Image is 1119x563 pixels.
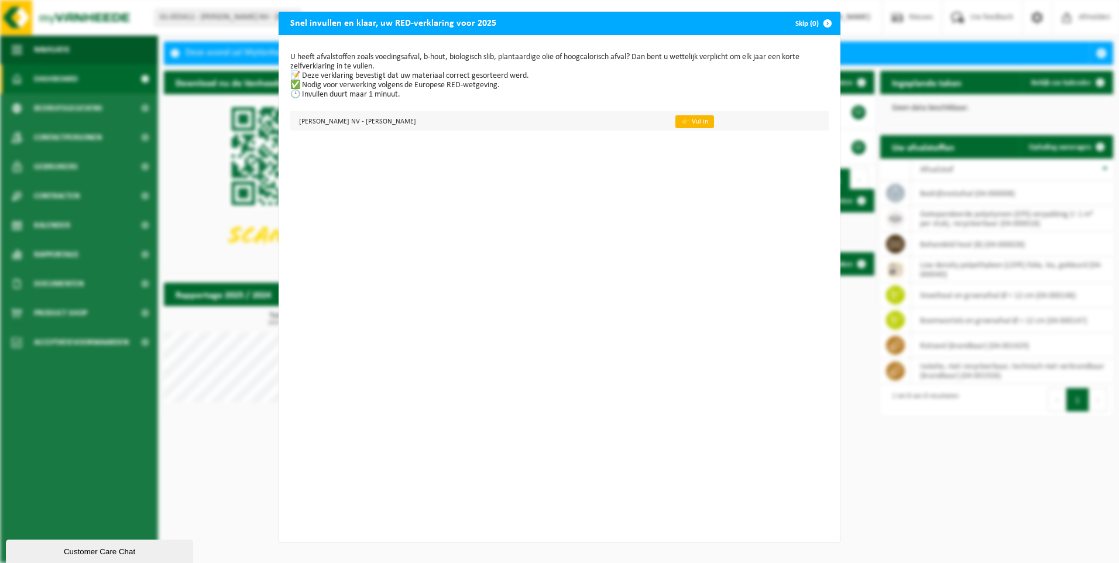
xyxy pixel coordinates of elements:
p: U heeft afvalstoffen zoals voedingsafval, b-hout, biologisch slib, plantaardige olie of hoogcalor... [290,53,829,99]
td: [PERSON_NAME] NV - [PERSON_NAME] [290,111,665,131]
h2: Snel invullen en klaar, uw RED-verklaring voor 2025 [279,12,508,34]
button: Skip (0) [786,12,839,35]
a: 👉 Vul in [675,115,714,128]
iframe: chat widget [6,537,195,563]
